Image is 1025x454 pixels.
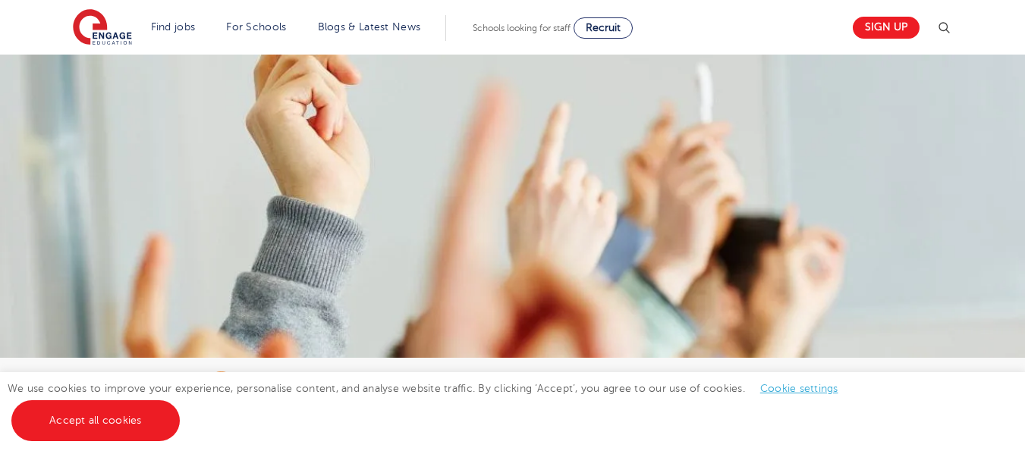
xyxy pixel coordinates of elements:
[73,9,132,47] img: Engage Education
[760,383,838,394] a: Cookie settings
[318,21,421,33] a: Blogs & Latest News
[151,21,196,33] a: Find jobs
[226,21,286,33] a: For Schools
[574,17,633,39] a: Recruit
[473,23,571,33] span: Schools looking for staff
[8,383,854,426] span: We use cookies to improve your experience, personalise content, and analyse website traffic. By c...
[586,22,621,33] span: Recruit
[853,17,920,39] a: Sign up
[11,400,180,441] a: Accept all cookies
